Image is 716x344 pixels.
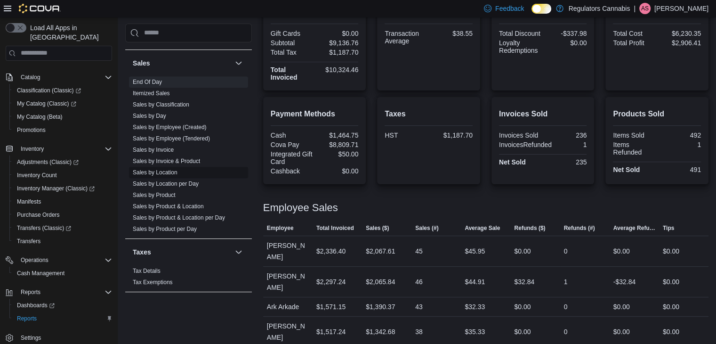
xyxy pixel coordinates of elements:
a: My Catalog (Beta) [13,111,66,123]
span: Inventory Manager (Classic) [17,185,95,192]
div: $0.00 [545,39,587,47]
h3: Taxes [133,247,151,257]
div: Gift Cards [271,30,313,37]
button: Operations [2,254,116,267]
a: Promotions [13,124,49,136]
div: $32.84 [514,276,534,287]
div: Total Discount [499,30,541,37]
a: Adjustments (Classic) [13,156,82,168]
span: Sales (#) [415,224,438,232]
span: Cash Management [17,270,64,277]
div: $0.00 [514,301,531,312]
div: [PERSON_NAME] [263,267,313,297]
div: $2,067.61 [366,246,395,257]
div: $1,187.70 [431,131,473,139]
span: Promotions [13,124,112,136]
a: Sales by Location per Day [133,180,199,187]
span: Inventory Count [17,172,57,179]
span: My Catalog (Beta) [13,111,112,123]
span: Classification (Classic) [17,87,81,94]
a: Sales by Product per Day [133,226,197,232]
div: $1,571.15 [316,301,346,312]
div: $2,065.84 [366,276,395,287]
span: Reports [17,315,37,322]
div: Cash [271,131,313,139]
a: Dashboards [13,300,58,311]
p: Regulators Cannabis [568,3,630,14]
div: Sales [125,76,252,238]
span: Transfers [13,236,112,247]
span: Purchase Orders [13,209,112,221]
a: End Of Day [133,79,162,85]
div: InvoicesRefunded [499,141,552,148]
div: 38 [415,326,423,337]
button: Taxes [133,247,231,257]
span: Cash Management [13,268,112,279]
button: Inventory Count [9,169,116,182]
div: $2,336.40 [316,246,346,257]
button: Manifests [9,195,116,208]
a: Transfers [13,236,44,247]
button: Reports [17,287,44,298]
span: Sales by Day [133,112,166,120]
div: $0.00 [663,301,679,312]
a: Sales by Product & Location [133,203,204,210]
span: Refunds ($) [514,224,545,232]
strong: Net Sold [499,158,526,166]
div: -$337.98 [545,30,587,37]
span: Dashboards [17,302,55,309]
span: Inventory Manager (Classic) [13,183,112,194]
a: Itemized Sales [133,90,170,97]
h2: Payment Methods [271,108,359,120]
button: Purchase Orders [9,208,116,221]
button: Inventory [2,142,116,156]
div: Items Sold [613,131,655,139]
button: Reports [2,286,116,299]
a: Inventory Manager (Classic) [13,183,98,194]
div: Ashley Smith [639,3,651,14]
div: -$32.84 [613,276,636,287]
a: Sales by Day [133,113,166,119]
div: $0.00 [663,326,679,337]
span: Operations [21,256,48,264]
button: My Catalog (Beta) [9,110,116,123]
span: Transfers [17,238,40,245]
div: $0.00 [514,326,531,337]
div: 235 [545,158,587,166]
a: My Catalog (Classic) [13,98,80,109]
span: Sales by Invoice [133,146,174,154]
div: $2,906.41 [659,39,701,47]
div: Taxes [125,265,252,292]
div: Integrated Gift Card [271,150,313,165]
div: Invoices Sold [499,131,541,139]
span: Promotions [17,126,46,134]
div: 0 [564,301,568,312]
span: End Of Day [133,78,162,86]
span: Purchase Orders [17,211,60,219]
div: $0.00 [613,301,630,312]
div: 0 [564,326,568,337]
div: $44.91 [465,276,485,287]
div: $1,464.75 [316,131,358,139]
a: Cash Management [13,268,68,279]
span: Inventory [17,143,112,155]
span: Sales by Employee (Tendered) [133,135,210,142]
span: Tips [663,224,674,232]
span: Sales by Product [133,191,176,199]
span: Employee [267,224,294,232]
div: $0.00 [613,326,630,337]
div: Total Tax [271,49,313,56]
a: Manifests [13,196,45,207]
button: Operations [17,254,52,266]
a: Classification (Classic) [13,85,85,96]
span: Settings [21,334,41,342]
div: $45.95 [465,246,485,257]
a: Reports [13,313,40,324]
input: Dark Mode [531,4,551,14]
div: $10,324.46 [316,66,358,74]
span: Adjustments (Classic) [13,156,112,168]
div: $35.33 [465,326,485,337]
span: Sales by Location [133,169,177,176]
